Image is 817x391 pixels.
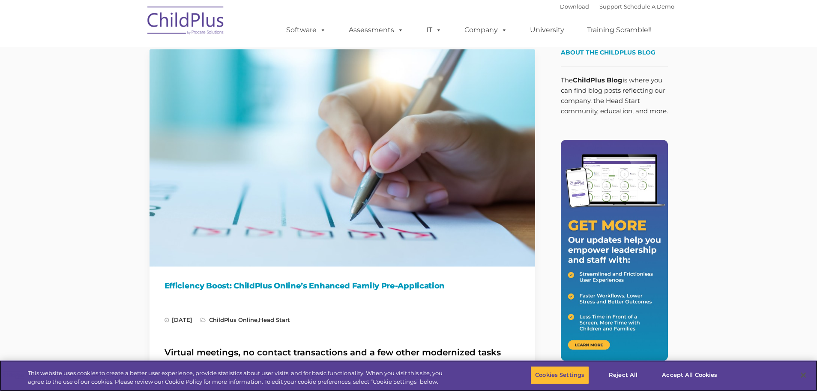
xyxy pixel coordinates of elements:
[624,3,674,10] a: Schedule A Demo
[561,48,655,56] span: About the ChildPlus Blog
[150,49,535,267] img: Efficiency Boost: ChildPlus Online's Enhanced Family Pre-Application Process - Streamlining Appli...
[165,279,520,292] h1: Efficiency Boost: ChildPlus Online’s Enhanced Family Pre-Application
[456,21,516,39] a: Company
[143,0,229,43] img: ChildPlus by Procare Solutions
[578,21,660,39] a: Training Scramble!!
[573,76,622,84] strong: ChildPlus Blog
[521,21,573,39] a: University
[209,316,257,323] a: ChildPlus Online
[165,316,192,323] span: [DATE]
[657,366,722,384] button: Accept All Cookies
[530,366,589,384] button: Cookies Settings
[560,3,674,10] font: |
[596,366,650,384] button: Reject All
[561,75,668,116] p: The is where you can find blog posts reflecting our company, the Head Start community, education,...
[28,369,449,386] div: This website uses cookies to create a better user experience, provide statistics about user visit...
[794,366,813,385] button: Close
[561,140,668,361] img: Get More - Our updates help you empower leadership and staff.
[201,316,290,323] span: ,
[599,3,622,10] a: Support
[560,3,589,10] a: Download
[418,21,450,39] a: IT
[259,316,290,323] a: Head Start
[278,21,335,39] a: Software
[340,21,412,39] a: Assessments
